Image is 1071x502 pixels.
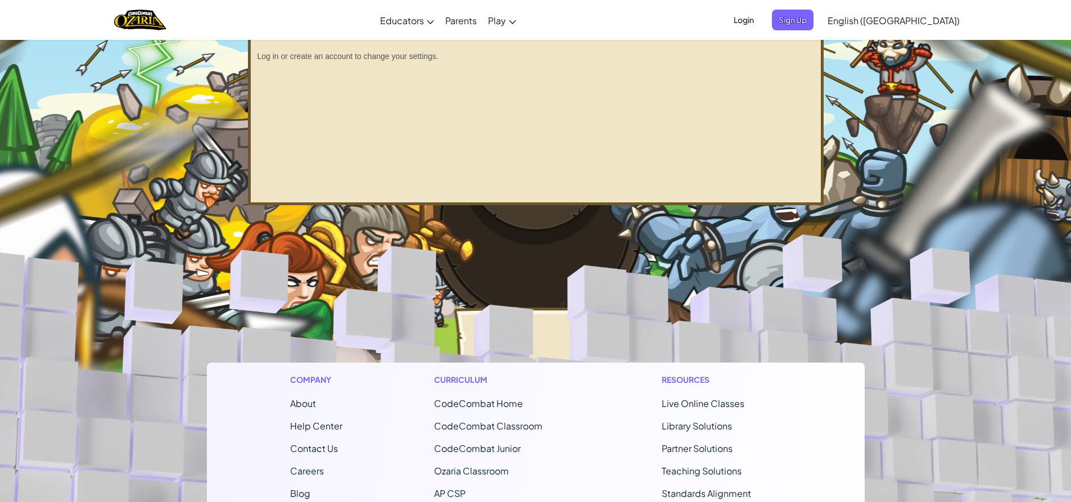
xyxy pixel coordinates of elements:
button: Sign Up [772,10,814,30]
span: CodeCombat Home [434,397,523,409]
h1: Company [290,374,342,386]
span: Educators [380,15,424,26]
button: Login [727,10,761,30]
a: Ozaria by CodeCombat logo [114,8,166,31]
a: Educators [374,5,440,35]
a: CodeCombat Junior [434,442,521,454]
p: Log in or create an account to change your settings. [257,51,814,62]
span: English ([GEOGRAPHIC_DATA]) [828,15,960,26]
a: Teaching Solutions [662,465,742,477]
h1: Curriculum [434,374,570,386]
a: Standards Alignment [662,487,751,499]
a: English ([GEOGRAPHIC_DATA]) [822,5,965,35]
span: Play [488,15,506,26]
img: Home [114,8,166,31]
a: Ozaria Classroom [434,465,509,477]
a: CodeCombat Classroom [434,420,543,432]
a: Play [482,5,522,35]
a: About [290,397,316,409]
h1: Resources [662,374,781,386]
span: Contact Us [290,442,338,454]
a: Library Solutions [662,420,732,432]
a: Careers [290,465,324,477]
a: Partner Solutions [662,442,733,454]
a: Parents [440,5,482,35]
a: Help Center [290,420,342,432]
a: AP CSP [434,487,466,499]
a: Live Online Classes [662,397,744,409]
a: Blog [290,487,310,499]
